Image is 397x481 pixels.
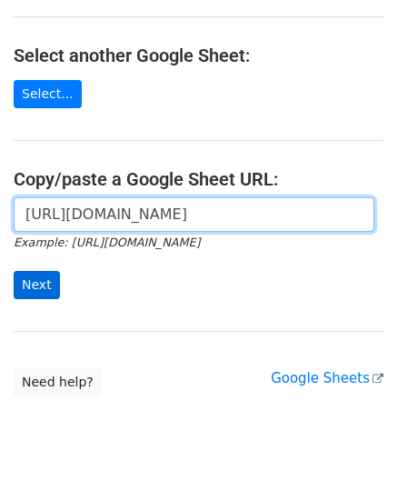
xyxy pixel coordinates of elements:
h4: Select another Google Sheet: [14,45,383,66]
input: Next [14,271,60,299]
a: Select... [14,80,82,108]
h4: Copy/paste a Google Sheet URL: [14,168,383,190]
small: Example: [URL][DOMAIN_NAME] [14,235,200,249]
a: Google Sheets [271,370,383,386]
input: Paste your Google Sheet URL here [14,197,374,232]
a: Need help? [14,368,102,396]
iframe: Chat Widget [306,394,397,481]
